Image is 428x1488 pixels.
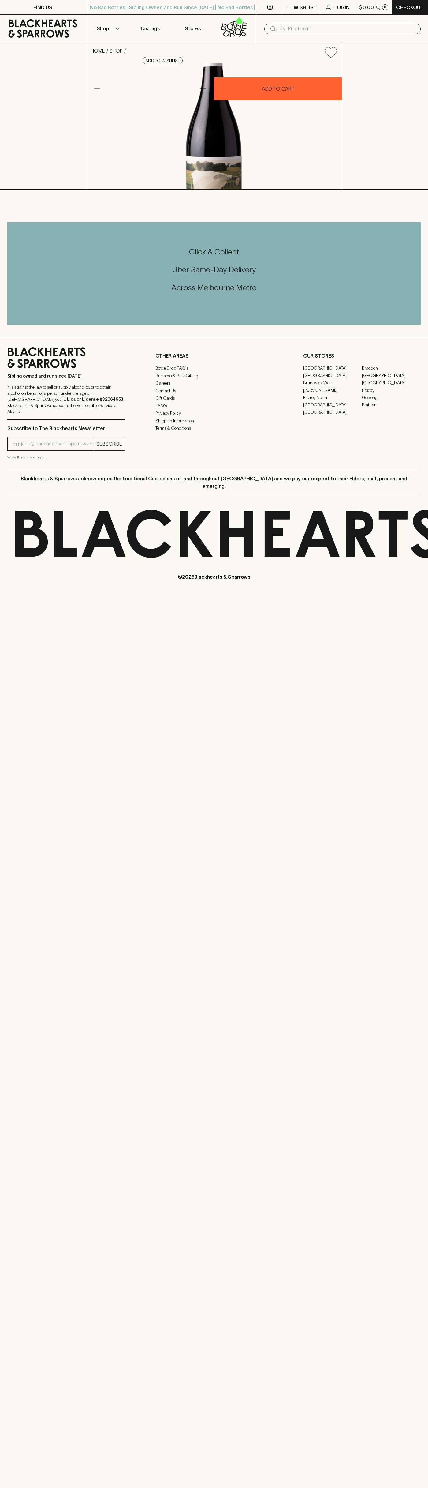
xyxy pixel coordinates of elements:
p: Checkout [396,4,424,11]
a: Brunswick West [303,379,362,386]
button: Shop [86,15,129,42]
a: [PERSON_NAME] [303,386,362,394]
a: Gift Cards [155,395,273,402]
a: Braddon [362,364,421,372]
a: [GEOGRAPHIC_DATA] [303,401,362,408]
h5: Uber Same-Day Delivery [7,265,421,275]
h5: Click & Collect [7,247,421,257]
button: Add to wishlist [322,45,339,60]
p: 0 [384,6,386,9]
a: Prahran [362,401,421,408]
a: [GEOGRAPHIC_DATA] [362,372,421,379]
a: Bottle Drop FAQ's [155,365,273,372]
a: Business & Bulk Gifting [155,372,273,379]
button: SUBSCRIBE [94,437,125,450]
a: [GEOGRAPHIC_DATA] [362,379,421,386]
p: Login [334,4,350,11]
p: We will never spam you [7,454,125,460]
p: Sibling owned and run since [DATE] [7,373,125,379]
h5: Across Melbourne Metro [7,283,421,293]
a: FAQ's [155,402,273,409]
p: $0.00 [359,4,374,11]
button: ADD TO CART [214,77,342,100]
a: Stores [171,15,214,42]
a: SHOP [110,48,123,54]
p: Shop [97,25,109,32]
p: OTHER AREAS [155,352,273,359]
p: Stores [185,25,201,32]
a: Fitzroy [362,386,421,394]
p: SUBSCRIBE [96,440,122,448]
a: Contact Us [155,387,273,394]
a: [GEOGRAPHIC_DATA] [303,364,362,372]
a: [GEOGRAPHIC_DATA] [303,408,362,416]
input: Try "Pinot noir" [279,24,416,34]
p: OUR STORES [303,352,421,359]
a: Fitzroy North [303,394,362,401]
button: Add to wishlist [143,57,183,64]
img: 40522.png [86,63,342,189]
input: e.g. jane@blackheartsandsparrows.com.au [12,439,94,449]
p: Wishlist [294,4,317,11]
a: Tastings [128,15,171,42]
a: Privacy Policy [155,410,273,417]
strong: Liquor License #32064953 [67,397,123,402]
a: HOME [91,48,105,54]
a: Shipping Information [155,417,273,424]
a: Geelong [362,394,421,401]
p: ADD TO CART [262,85,295,92]
a: [GEOGRAPHIC_DATA] [303,372,362,379]
p: FIND US [33,4,52,11]
p: Blackhearts & Sparrows acknowledges the traditional Custodians of land throughout [GEOGRAPHIC_DAT... [12,475,416,490]
a: Terms & Conditions [155,425,273,432]
a: Careers [155,380,273,387]
div: Call to action block [7,222,421,325]
p: It is against the law to sell or supply alcohol to, or to obtain alcohol on behalf of a person un... [7,384,125,415]
p: Tastings [140,25,160,32]
p: Subscribe to The Blackhearts Newsletter [7,425,125,432]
